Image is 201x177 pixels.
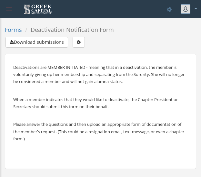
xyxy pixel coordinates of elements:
[22,26,114,34] li: Deactivation Notification Form
[13,64,188,85] p: Deactivations are MEMBER INITIATED - meaning that in a deactivation, the member is voluntarily gi...
[13,96,188,110] p: When a member indicates that they would like to deactivate, the Chapter President or Secretary sh...
[5,26,22,33] a: Forms
[13,121,188,142] p: Please answer the questions and then upload an appropriate form of documentation of the member's ...
[5,37,68,48] button: Download submissions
